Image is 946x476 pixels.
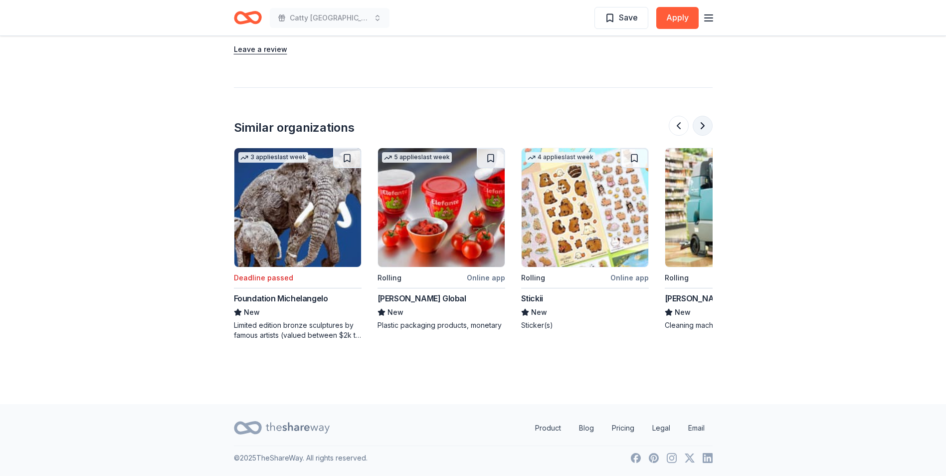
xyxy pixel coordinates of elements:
[378,148,505,330] a: Image for Berry Global5 applieslast weekRollingOnline app[PERSON_NAME] GlobalNewPlastic packaging...
[527,418,713,438] nav: quick links
[610,271,649,284] div: Online app
[644,418,678,438] a: Legal
[665,148,792,267] img: Image for Tennant
[526,152,595,163] div: 4 applies last week
[234,120,355,136] div: Similar organizations
[521,272,545,284] div: Rolling
[244,306,260,318] span: New
[234,320,362,340] div: Limited edition bronze sculptures by famous artists (valued between $2k to $7k; proceeds will spl...
[234,148,361,267] img: Image for Foundation Michelangelo
[675,306,691,318] span: New
[378,292,466,304] div: [PERSON_NAME] Global
[234,272,293,284] div: Deadline passed
[290,12,370,24] span: Catty [GEOGRAPHIC_DATA] Renovations
[665,272,689,284] div: Rolling
[665,292,728,304] div: [PERSON_NAME]
[378,320,505,330] div: Plastic packaging products, monetary
[656,7,699,29] button: Apply
[522,148,648,267] img: Image for Stickii
[234,6,262,29] a: Home
[382,152,452,163] div: 5 applies last week
[467,271,505,284] div: Online app
[521,320,649,330] div: Sticker(s)
[527,418,569,438] a: Product
[521,148,649,330] a: Image for Stickii4 applieslast weekRollingOnline appStickiiNewSticker(s)
[270,8,389,28] button: Catty [GEOGRAPHIC_DATA] Renovations
[378,272,401,284] div: Rolling
[665,320,792,330] div: Cleaning machines
[234,292,328,304] div: Foundation Michelangelo
[680,418,713,438] a: Email
[238,152,308,163] div: 3 applies last week
[604,418,642,438] a: Pricing
[234,148,362,340] a: Image for Foundation Michelangelo3 applieslast weekDeadline passedFoundation MichelangeloNewLimit...
[234,43,287,55] button: Leave a review
[619,11,638,24] span: Save
[234,452,368,464] p: © 2025 TheShareWay. All rights reserved.
[521,292,543,304] div: Stickii
[665,148,792,330] a: Image for TennantRollingOnline app[PERSON_NAME]NewCleaning machines
[378,148,505,267] img: Image for Berry Global
[387,306,403,318] span: New
[571,418,602,438] a: Blog
[531,306,547,318] span: New
[594,7,648,29] button: Save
